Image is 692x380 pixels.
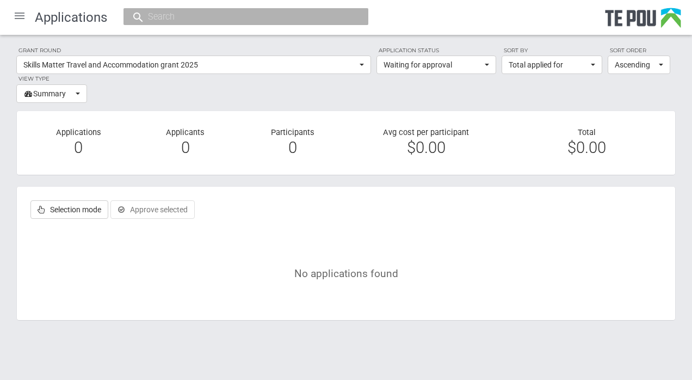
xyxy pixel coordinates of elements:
div: $0.00 [515,143,659,152]
button: Skills Matter Travel and Accommodation grant 2025 [16,56,371,74]
label: Sort order [608,46,670,56]
label: Application status [376,46,496,56]
div: Avg cost per participant [346,127,506,158]
button: Approve selected [110,200,195,219]
button: Summary [16,84,87,103]
div: 0 [247,143,338,152]
span: Summary [23,88,73,99]
button: Total applied for [502,56,602,74]
label: Grant round [16,46,371,56]
div: 0 [140,143,231,152]
div: $0.00 [354,143,498,152]
span: Skills Matter Travel and Accommodation grant 2025 [23,59,357,70]
div: No applications found [58,268,634,279]
div: Total [506,127,667,153]
span: Ascending [615,59,656,70]
div: 0 [33,143,124,152]
button: Waiting for approval [376,56,496,74]
span: Total applied for [509,59,588,70]
div: Participants [239,127,346,158]
label: View type [16,74,87,84]
label: Selection mode [30,200,108,219]
label: Sort by [502,46,602,56]
button: Ascending [608,56,670,74]
input: Search [145,11,336,22]
div: Applicants [132,127,239,158]
div: Applications [25,127,132,158]
span: Waiting for approval [384,59,482,70]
